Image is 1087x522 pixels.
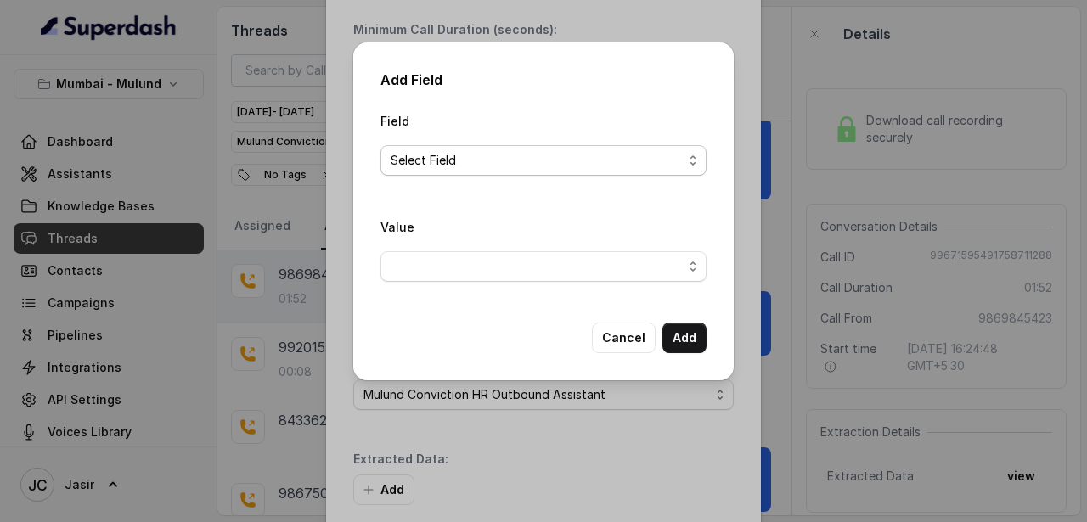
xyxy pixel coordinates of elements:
[380,145,707,176] button: Select Field
[662,323,707,353] button: Add
[380,220,414,234] label: Value
[391,150,683,171] span: Select Field
[380,70,707,90] h2: Add Field
[380,114,409,128] label: Field
[592,323,656,353] button: Cancel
